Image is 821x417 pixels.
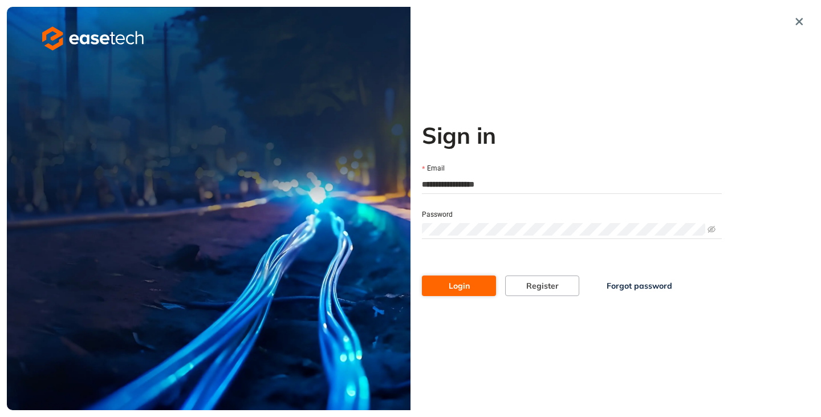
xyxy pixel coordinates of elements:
button: Login [422,276,496,296]
label: Email [422,163,445,174]
span: Login [449,280,470,292]
input: Email [422,176,722,193]
span: eye-invisible [708,225,716,233]
button: Forgot password [588,276,690,296]
img: cover image [7,7,410,410]
button: Register [505,276,579,296]
h2: Sign in [422,122,722,149]
input: Password [422,223,705,236]
label: Password [422,209,453,220]
span: Register [526,280,559,292]
span: Forgot password [607,280,672,292]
